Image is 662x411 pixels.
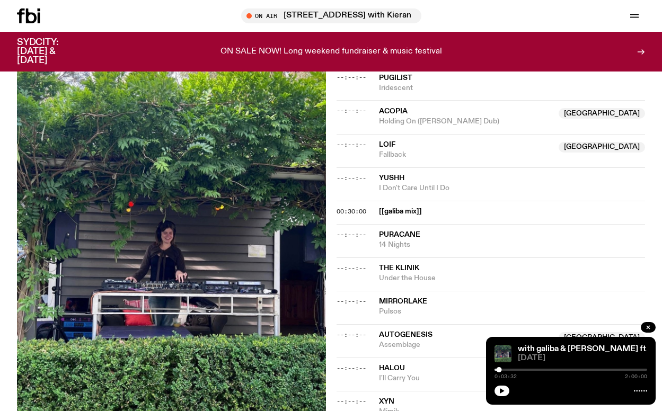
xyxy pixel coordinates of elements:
span: 0:03:32 [495,374,517,379]
span: Acopia [379,108,408,115]
span: Iridescent [379,83,646,93]
span: Yushh [379,174,404,182]
p: ON SALE NOW! Long weekend fundraiser & music festival [220,47,442,57]
span: 14 Nights [379,240,646,250]
button: On Air[STREET_ADDRESS] with Kieran Press [PERSON_NAME] [241,8,421,23]
span: Under the House [379,273,646,283]
span: 00:30:00 [337,207,366,216]
span: [GEOGRAPHIC_DATA] [559,108,645,119]
span: --:--:-- [337,364,366,372]
span: [[galiba mix]] [379,207,639,217]
span: Pulsos [379,307,646,317]
span: --:--:-- [337,330,366,339]
span: --:--:-- [337,106,366,115]
span: Xyn [379,398,394,405]
span: Halou [379,364,405,372]
span: MirrorLake [379,298,427,305]
span: --:--:-- [337,73,366,82]
span: LOIF [379,141,395,148]
span: I Don't Care Until I Do [379,183,646,193]
span: --:--:-- [337,397,366,406]
span: --:--:-- [337,264,366,272]
span: [GEOGRAPHIC_DATA] [559,332,645,343]
h3: SYDCITY: [DATE] & [DATE] [17,38,85,65]
span: [DATE] [518,354,647,362]
span: Holding On ([PERSON_NAME] Dub) [379,117,553,127]
span: Pugilist [379,74,412,82]
span: --:--:-- [337,230,366,239]
span: I'll Carry You [379,373,646,383]
span: --:--:-- [337,140,366,149]
button: 00:30:00 [337,209,366,215]
span: Puracane [379,231,420,238]
span: --:--:-- [337,297,366,306]
span: The Klinik [379,264,419,272]
span: Assemblage [379,340,553,350]
span: Fallback [379,150,553,160]
span: [GEOGRAPHIC_DATA] [559,142,645,153]
span: 2:00:00 [625,374,647,379]
span: Autogenesis [379,331,432,338]
span: --:--:-- [337,174,366,182]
